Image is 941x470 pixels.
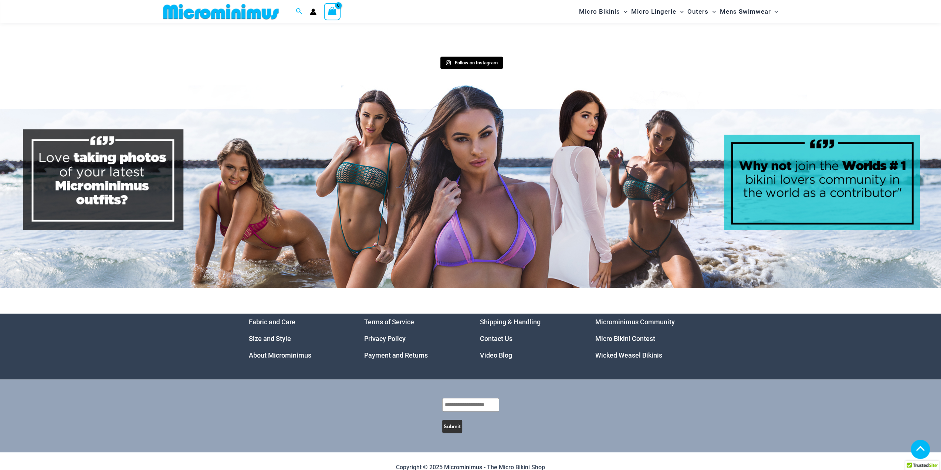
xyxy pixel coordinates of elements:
span: Menu Toggle [708,2,716,21]
nav: Menu [364,314,461,364]
span: Follow on Instagram [455,60,498,65]
nav: Menu [595,314,693,364]
aside: Footer Widget 2 [364,314,461,364]
a: Video Blog [480,351,512,359]
span: Mens Swimwear [720,2,771,21]
a: View Shopping Cart, empty [324,3,341,20]
span: Menu Toggle [676,2,684,21]
nav: Site Navigation [576,1,781,22]
a: Terms of Service [364,318,414,326]
aside: Footer Widget 3 [480,314,577,364]
a: About Microminimus [249,351,311,359]
span: Menu Toggle [771,2,778,21]
a: Wicked Weasel Bikinis [595,351,662,359]
a: Micro BikinisMenu ToggleMenu Toggle [577,2,629,21]
a: Privacy Policy [364,335,406,342]
a: Size and Style [249,335,291,342]
a: Micro LingerieMenu ToggleMenu Toggle [629,2,686,21]
a: Account icon link [310,9,317,15]
nav: Menu [249,314,346,364]
a: Search icon link [296,7,302,16]
a: Micro Bikini Contest [595,335,655,342]
a: Instagram Follow on Instagram [440,57,503,69]
aside: Footer Widget 1 [249,314,346,364]
a: Contact Us [480,335,512,342]
span: Menu Toggle [620,2,627,21]
a: Microminimus Community [595,318,675,326]
a: OutersMenu ToggleMenu Toggle [686,2,718,21]
span: Micro Lingerie [631,2,676,21]
button: Submit [442,420,462,433]
a: Fabric and Care [249,318,295,326]
nav: Menu [480,314,577,364]
aside: Footer Widget 4 [595,314,693,364]
svg: Instagram [446,60,451,65]
img: MM SHOP LOGO FLAT [160,3,282,20]
a: Mens SwimwearMenu ToggleMenu Toggle [718,2,780,21]
a: Payment and Returns [364,351,428,359]
span: Micro Bikinis [579,2,620,21]
a: Shipping & Handling [480,318,541,326]
span: Outers [687,2,708,21]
